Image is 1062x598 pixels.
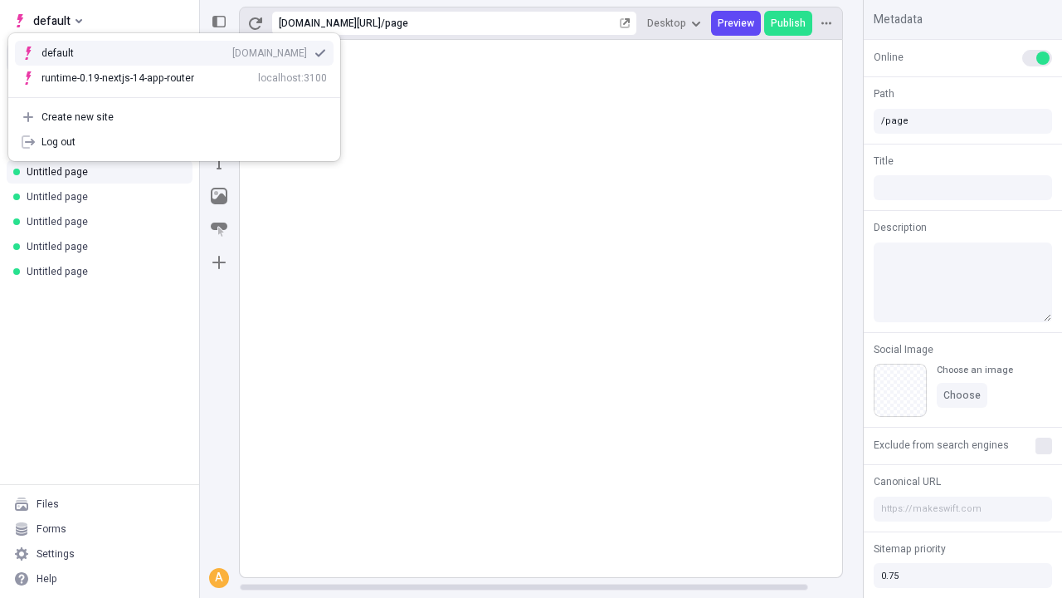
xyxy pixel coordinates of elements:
[874,50,904,65] span: Online
[27,215,179,228] div: Untitled page
[711,11,761,36] button: Preview
[937,364,1013,376] div: Choose an image
[27,240,179,253] div: Untitled page
[647,17,686,30] span: Desktop
[37,522,66,536] div: Forms
[943,389,981,402] span: Choose
[27,265,179,278] div: Untitled page
[718,17,754,30] span: Preview
[771,17,806,30] span: Publish
[41,71,194,85] div: runtime-0.19-nextjs-14-app-router
[37,572,57,586] div: Help
[381,17,385,30] div: /
[204,181,234,211] button: Image
[874,220,927,235] span: Description
[937,383,987,408] button: Choose
[27,190,179,203] div: Untitled page
[41,47,100,60] div: default
[874,542,946,556] span: Sitemap priority
[204,214,234,244] button: Button
[27,165,179,179] div: Untitled page
[8,34,340,97] div: Suggestions
[641,11,708,36] button: Desktop
[874,154,894,169] span: Title
[385,17,616,30] div: page
[874,497,1052,522] input: https://makeswift.com
[874,474,941,489] span: Canonical URL
[279,17,381,30] div: [URL][DOMAIN_NAME]
[211,570,227,586] div: A
[204,148,234,178] button: Text
[232,47,307,60] div: [DOMAIN_NAME]
[37,498,59,511] div: Files
[7,8,89,33] button: Select site
[764,11,812,36] button: Publish
[33,11,71,31] span: default
[874,86,894,101] span: Path
[37,547,75,561] div: Settings
[874,342,933,357] span: Social Image
[258,71,327,85] div: localhost:3100
[874,438,1009,453] span: Exclude from search engines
